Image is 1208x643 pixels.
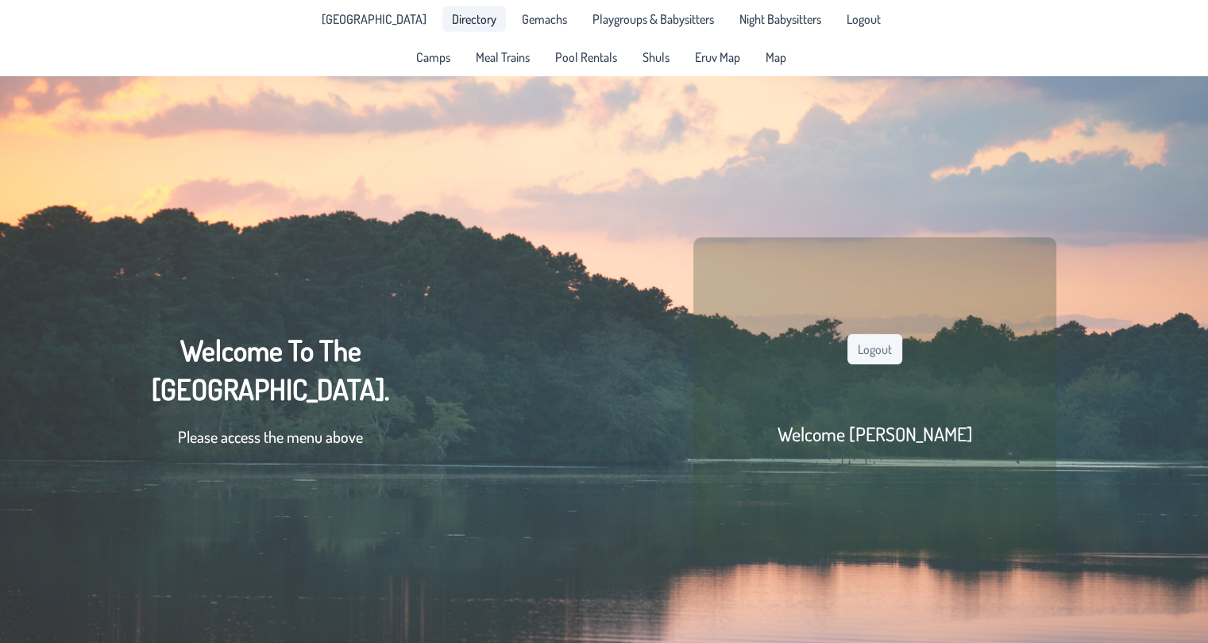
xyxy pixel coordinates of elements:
a: Shuls [633,44,679,70]
span: Shuls [643,51,670,64]
a: [GEOGRAPHIC_DATA] [312,6,436,32]
h2: Welcome [PERSON_NAME] [777,422,972,446]
span: Night Babysitters [739,13,821,25]
a: Pool Rentals [546,44,627,70]
span: Directory [452,13,496,25]
button: Logout [847,334,902,364]
a: Eruv Map [685,44,750,70]
span: Logout [847,13,881,25]
span: Meal Trains [476,51,530,64]
a: Map [756,44,796,70]
span: Map [766,51,786,64]
a: Gemachs [512,6,577,32]
li: Pine Lake Park [312,6,436,32]
span: Camps [416,51,450,64]
a: Directory [442,6,506,32]
span: Playgroups & Babysitters [592,13,714,25]
a: Playgroups & Babysitters [583,6,724,32]
p: Please access the menu above [152,425,389,449]
span: Eruv Map [695,51,740,64]
a: Camps [407,44,460,70]
a: Night Babysitters [730,6,831,32]
span: Pool Rentals [555,51,617,64]
span: Gemachs [522,13,567,25]
span: [GEOGRAPHIC_DATA] [322,13,426,25]
li: Logout [837,6,890,32]
div: Welcome To The [GEOGRAPHIC_DATA]. [152,331,389,464]
a: Meal Trains [466,44,539,70]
